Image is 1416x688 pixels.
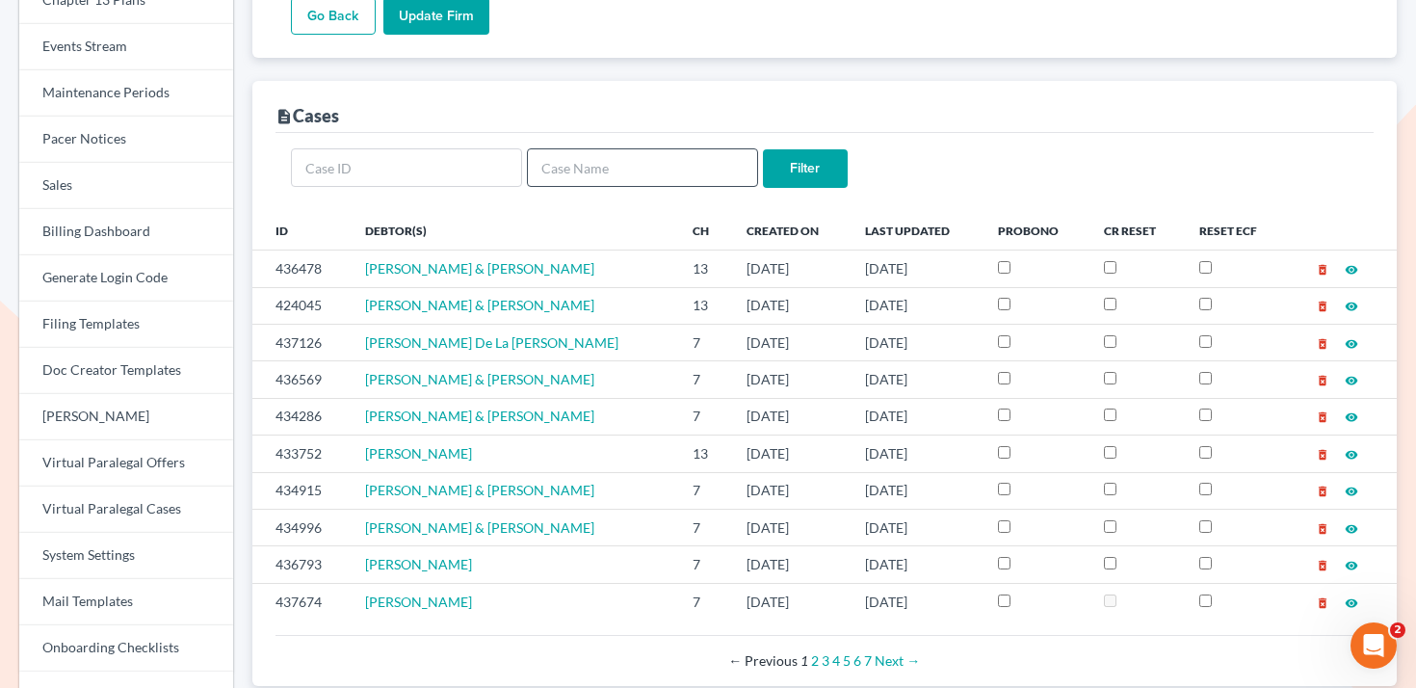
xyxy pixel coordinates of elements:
a: Generate Login Code [19,255,233,302]
th: Reset ECF [1184,211,1286,250]
td: [DATE] [731,583,850,620]
th: Created On [731,211,850,250]
td: 436569 [252,361,350,398]
a: delete_forever [1316,519,1329,536]
i: visibility [1345,596,1358,610]
i: delete_forever [1316,522,1329,536]
td: [DATE] [731,287,850,324]
td: 7 [677,361,731,398]
input: Filter [763,149,848,188]
th: Debtor(s) [350,211,677,250]
th: Last Updated [850,211,983,250]
a: Pacer Notices [19,117,233,163]
td: [DATE] [850,583,983,620]
a: [PERSON_NAME] & [PERSON_NAME] [365,408,594,424]
td: 7 [677,398,731,435]
i: delete_forever [1316,448,1329,462]
a: visibility [1345,556,1358,572]
th: ProBono [983,211,1088,250]
a: visibility [1345,408,1358,424]
i: visibility [1345,559,1358,572]
a: [PERSON_NAME] [365,556,472,572]
th: Ch [677,211,731,250]
i: delete_forever [1316,374,1329,387]
span: Previous page [728,652,798,669]
td: 436793 [252,546,350,583]
td: 434286 [252,398,350,435]
div: Pagination [291,651,1358,671]
a: Mail Templates [19,579,233,625]
a: Onboarding Checklists [19,625,233,672]
i: delete_forever [1316,300,1329,313]
td: 7 [677,583,731,620]
a: Filing Templates [19,302,233,348]
i: visibility [1345,263,1358,277]
a: [PERSON_NAME] [365,594,472,610]
a: [PERSON_NAME] & [PERSON_NAME] [365,260,594,277]
a: Maintenance Periods [19,70,233,117]
td: 437126 [252,324,350,360]
a: Virtual Paralegal Offers [19,440,233,487]
a: Page 2 [811,652,819,669]
a: [PERSON_NAME] De La [PERSON_NAME] [365,334,618,351]
i: visibility [1345,522,1358,536]
a: delete_forever [1316,334,1329,351]
a: Page 5 [843,652,851,669]
td: 433752 [252,436,350,472]
td: 424045 [252,287,350,324]
th: ID [252,211,350,250]
a: delete_forever [1316,482,1329,498]
td: 436478 [252,251,350,287]
i: visibility [1345,485,1358,498]
a: Next page [875,652,920,669]
td: [DATE] [731,472,850,509]
a: visibility [1345,260,1358,277]
td: 7 [677,472,731,509]
a: delete_forever [1316,371,1329,387]
i: visibility [1345,448,1358,462]
td: [DATE] [850,509,983,545]
a: Page 4 [832,652,840,669]
i: delete_forever [1316,559,1329,572]
a: [PERSON_NAME] & [PERSON_NAME] [365,482,594,498]
a: delete_forever [1316,297,1329,313]
td: 437674 [252,583,350,620]
td: [DATE] [731,398,850,435]
a: [PERSON_NAME] & [PERSON_NAME] [365,519,594,536]
td: [DATE] [850,398,983,435]
a: visibility [1345,334,1358,351]
i: visibility [1345,410,1358,424]
a: Doc Creator Templates [19,348,233,394]
td: [DATE] [850,546,983,583]
td: 7 [677,546,731,583]
iframe: Intercom live chat [1350,622,1397,669]
td: 13 [677,251,731,287]
i: delete_forever [1316,410,1329,424]
input: Case ID [291,148,522,187]
td: [DATE] [850,324,983,360]
a: System Settings [19,533,233,579]
a: visibility [1345,482,1358,498]
td: [DATE] [850,287,983,324]
a: [PERSON_NAME] & [PERSON_NAME] [365,371,594,387]
i: delete_forever [1316,596,1329,610]
a: delete_forever [1316,556,1329,572]
td: [DATE] [731,251,850,287]
a: [PERSON_NAME] & [PERSON_NAME] [365,297,594,313]
td: 434915 [252,472,350,509]
input: Case Name [527,148,758,187]
span: 2 [1390,622,1405,638]
div: Cases [275,104,339,127]
a: [PERSON_NAME] [365,445,472,462]
a: visibility [1345,371,1358,387]
i: delete_forever [1316,263,1329,277]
